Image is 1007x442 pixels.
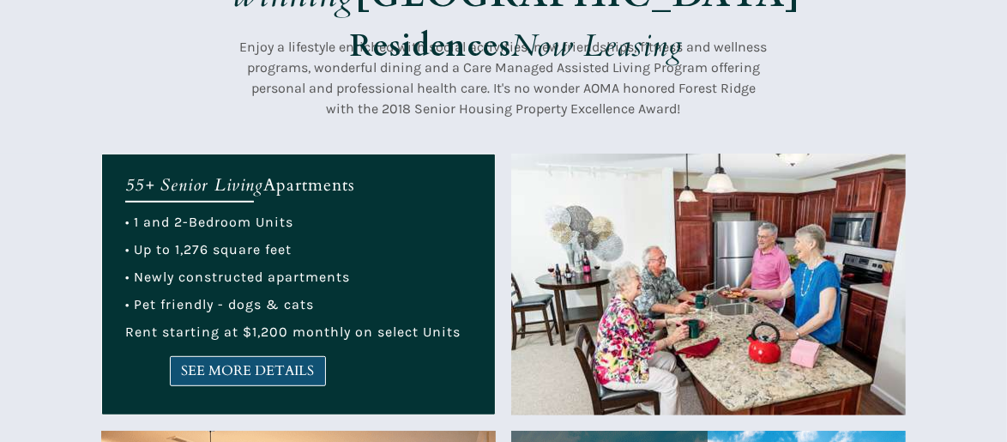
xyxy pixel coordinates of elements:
[170,356,326,386] a: SEE MORE DETAILS
[125,173,263,197] em: 55+ Senior Living
[511,25,683,67] em: Now Leasing
[125,241,292,257] span: • Up to 1,276 square feet
[263,173,355,197] span: Apartments
[125,214,293,230] span: • 1 and 2-Bedroom Units
[125,269,350,285] span: • Newly constructed apartments
[125,324,461,340] span: Rent starting at $1,200 monthly on select Units
[171,363,325,379] span: SEE MORE DETAILS
[125,296,314,312] span: • Pet friendly - dogs & cats
[350,25,511,67] strong: Residences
